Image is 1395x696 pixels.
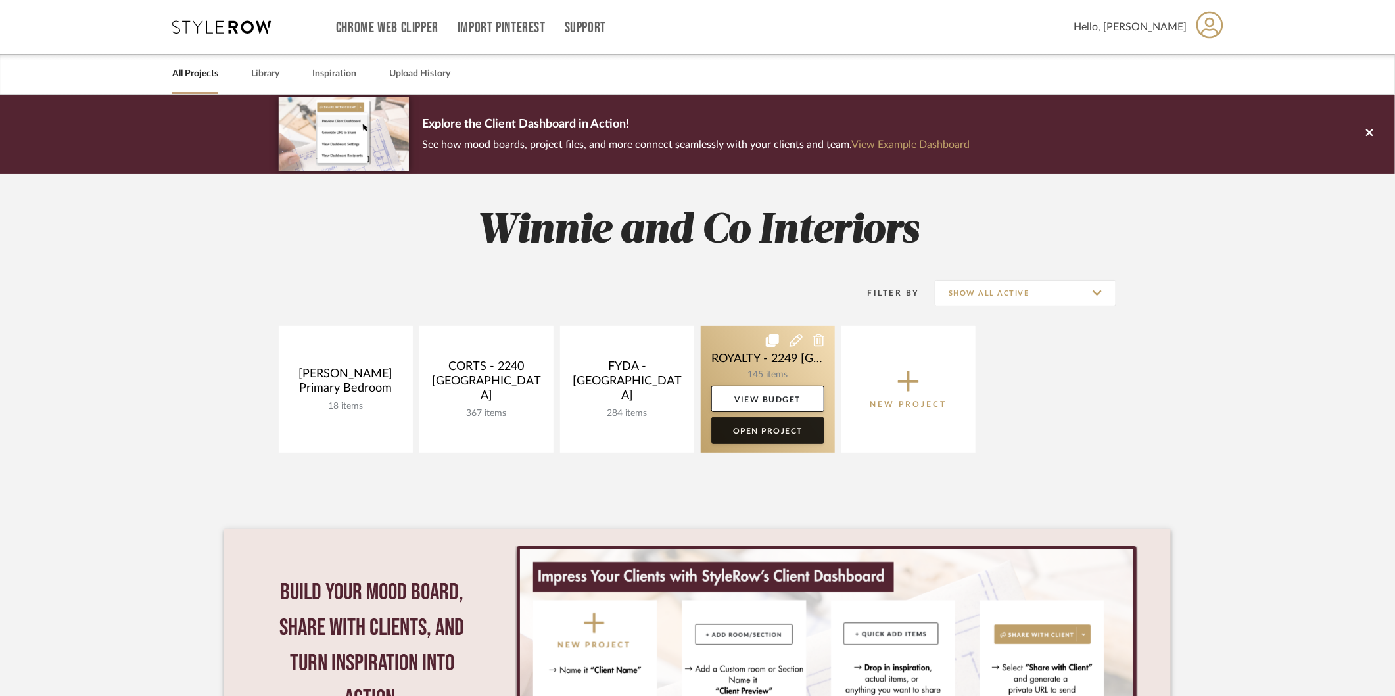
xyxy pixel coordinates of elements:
div: CORTS - 2240 [GEOGRAPHIC_DATA] [430,360,543,408]
div: Filter By [851,287,920,300]
span: Hello, [PERSON_NAME] [1074,19,1187,35]
a: Support [565,22,606,34]
a: View Example Dashboard [851,139,970,150]
a: Import Pinterest [458,22,546,34]
a: View Budget [711,386,824,412]
div: FYDA - [GEOGRAPHIC_DATA] [571,360,684,408]
div: [PERSON_NAME] Primary Bedroom [289,367,402,401]
h2: Winnie and Co Interiors [224,206,1171,256]
a: Library [251,65,279,83]
p: Explore the Client Dashboard in Action! [422,114,970,135]
p: See how mood boards, project files, and more connect seamlessly with your clients and team. [422,135,970,154]
a: Upload History [389,65,450,83]
div: 367 items [430,408,543,419]
p: New Project [870,398,947,411]
a: Inspiration [312,65,356,83]
div: 284 items [571,408,684,419]
button: New Project [841,326,976,453]
div: 18 items [289,401,402,412]
a: All Projects [172,65,218,83]
img: d5d033c5-7b12-40c2-a960-1ecee1989c38.png [279,97,409,170]
a: Open Project [711,417,824,444]
a: Chrome Web Clipper [336,22,438,34]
